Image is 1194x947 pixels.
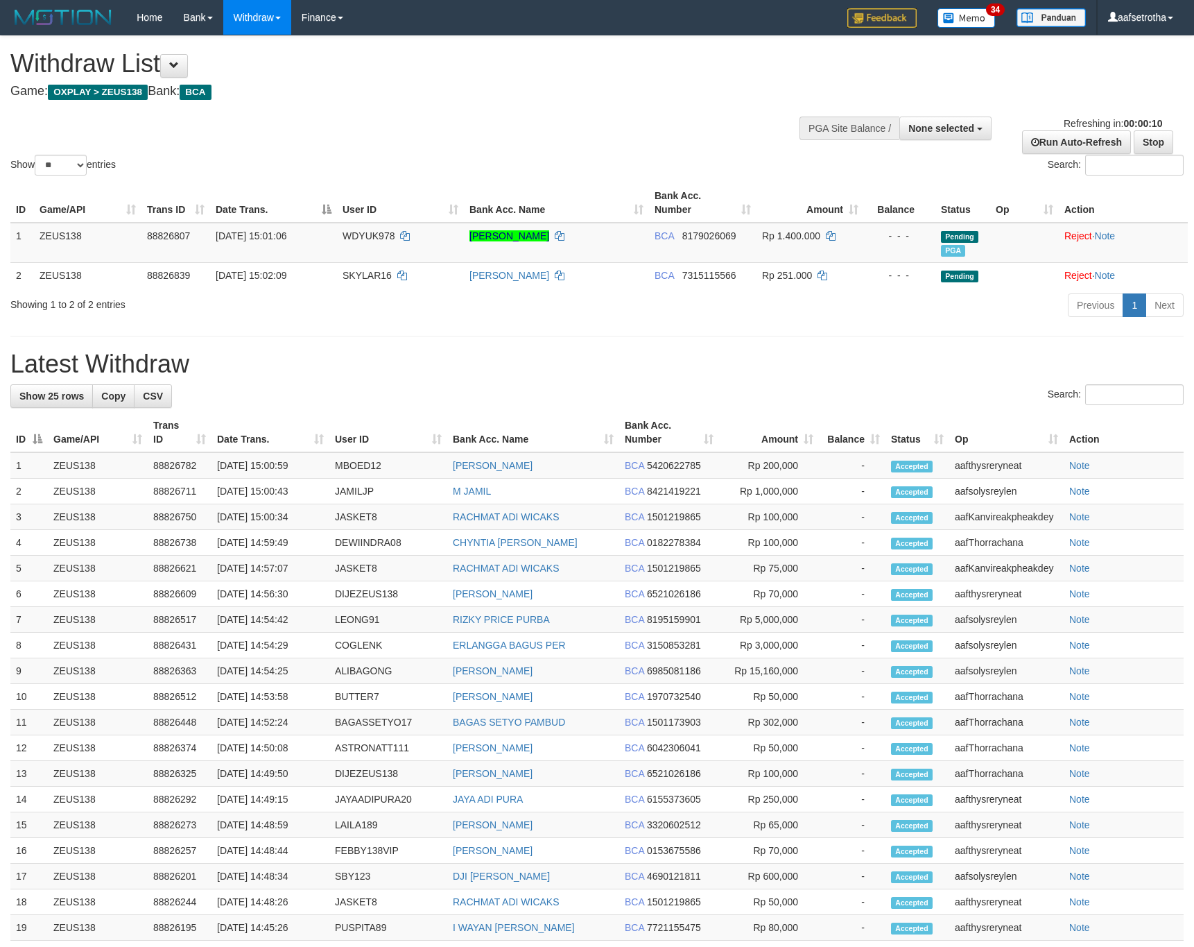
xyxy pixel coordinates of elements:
[1022,130,1131,154] a: Run Auto-Refresh
[819,504,885,530] td: -
[48,85,148,100] span: OXPLAY > ZEUS138
[211,530,329,556] td: [DATE] 14:59:49
[819,530,885,556] td: -
[10,292,487,312] div: Showing 1 to 2 of 2 entries
[92,384,135,408] a: Copy
[819,710,885,735] td: -
[10,556,48,581] td: 5
[10,530,48,556] td: 4
[625,819,644,830] span: BCA
[819,556,885,581] td: -
[148,710,211,735] td: 88826448
[719,633,819,658] td: Rp 3,000,000
[147,270,190,281] span: 88826839
[453,588,533,599] a: [PERSON_NAME]
[211,684,329,710] td: [DATE] 14:53:58
[949,761,1064,787] td: aafThorrachana
[329,479,447,504] td: JAMILJP
[211,761,329,787] td: [DATE] 14:49:50
[211,710,329,735] td: [DATE] 14:52:24
[148,684,211,710] td: 88826512
[819,479,885,504] td: -
[719,530,819,556] td: Rp 100,000
[1069,742,1090,753] a: Note
[211,556,329,581] td: [DATE] 14:57:07
[1059,183,1188,223] th: Action
[625,794,644,805] span: BCA
[719,787,819,812] td: Rp 250,000
[10,452,48,479] td: 1
[447,413,619,452] th: Bank Acc. Name: activate to sort column ascending
[48,504,148,530] td: ZEUS138
[10,658,48,684] td: 9
[1069,640,1090,651] a: Note
[1069,588,1090,599] a: Note
[453,563,560,574] a: RACHMAT ADI WICAKS
[148,504,211,530] td: 88826750
[719,710,819,735] td: Rp 302,000
[647,614,701,625] span: Copy 8195159901 to clipboard
[1069,845,1090,856] a: Note
[1069,460,1090,471] a: Note
[453,614,550,625] a: RIZKY PRICE PURBA
[1145,293,1184,317] a: Next
[819,735,885,761] td: -
[329,607,447,633] td: LEONG91
[1069,922,1090,933] a: Note
[329,556,447,581] td: JASKET8
[625,588,644,599] span: BCA
[48,452,148,479] td: ZEUS138
[625,845,644,856] span: BCA
[453,794,523,805] a: JAYA ADI PURA
[34,262,141,288] td: ZEUS138
[329,504,447,530] td: JASKET8
[719,581,819,607] td: Rp 70,000
[1069,794,1090,805] a: Note
[48,658,148,684] td: ZEUS138
[329,452,447,479] td: MBOED12
[10,735,48,761] td: 12
[1064,230,1092,241] a: Reject
[625,460,644,471] span: BCA
[329,658,447,684] td: ALIBAGONG
[329,633,447,658] td: COGLENK
[819,812,885,838] td: -
[649,183,756,223] th: Bank Acc. Number: activate to sort column ascending
[48,413,148,452] th: Game/API: activate to sort column ascending
[1069,896,1090,907] a: Note
[10,504,48,530] td: 3
[941,271,978,282] span: Pending
[10,413,48,452] th: ID: activate to sort column descending
[453,896,560,907] a: RACHMAT ADI WICAKS
[148,658,211,684] td: 88826363
[819,413,885,452] th: Balance: activate to sort column ascending
[148,735,211,761] td: 88826374
[48,633,148,658] td: ZEUS138
[625,486,644,497] span: BCA
[148,812,211,838] td: 88826273
[949,530,1064,556] td: aafThorrachana
[48,530,148,556] td: ZEUS138
[211,812,329,838] td: [DATE] 14:48:59
[819,761,885,787] td: -
[211,413,329,452] th: Date Trans.: activate to sort column ascending
[819,633,885,658] td: -
[453,819,533,830] a: [PERSON_NAME]
[682,230,736,241] span: Copy 8179026069 to clipboard
[949,633,1064,658] td: aafsolysreylen
[819,607,885,633] td: -
[625,665,644,676] span: BCA
[34,223,141,263] td: ZEUS138
[891,486,933,498] span: Accepted
[10,479,48,504] td: 2
[469,230,549,241] a: [PERSON_NAME]
[10,787,48,812] td: 14
[35,155,87,176] select: Showentries
[1085,384,1184,405] input: Search:
[10,183,34,223] th: ID
[891,461,933,472] span: Accepted
[1069,614,1090,625] a: Note
[10,155,116,176] label: Show entries
[453,665,533,676] a: [PERSON_NAME]
[819,581,885,607] td: -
